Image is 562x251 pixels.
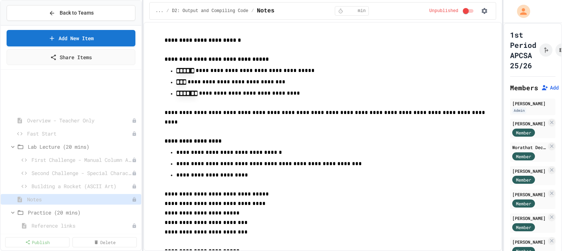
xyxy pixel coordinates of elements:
[156,8,164,14] span: ...
[531,222,555,244] iframe: chat widget
[31,156,132,164] span: First Challenge - Manual Column Alignment
[501,190,555,221] iframe: chat widget
[132,118,137,123] div: Unpublished
[31,182,132,190] span: Building a Rocket (ASCII Art)
[516,176,531,183] span: Member
[509,3,532,20] div: My Account
[510,30,536,71] h1: 1st Period APCSA 25/26
[31,169,132,177] span: Second Challenge - Special Characters
[539,43,552,57] button: Click to see fork details
[166,8,169,14] span: /
[132,197,137,202] div: Unpublished
[512,107,526,114] div: Admin
[5,237,70,247] a: Publish
[7,49,135,65] a: Share Items
[132,157,137,163] div: Unpublished
[541,84,559,91] button: Add
[27,130,132,137] span: Fast Start
[251,8,254,14] span: /
[7,30,135,46] a: Add New Item
[257,7,274,15] span: Notes
[7,5,135,21] button: Back to Teams
[27,117,132,124] span: Overview - Teacher Only
[429,8,458,14] span: Unpublished
[512,168,547,174] div: [PERSON_NAME]
[132,184,137,189] div: Unpublished
[510,83,538,93] h2: Members
[28,209,138,216] span: Practice (20 mins)
[132,131,137,136] div: Unpublished
[512,120,547,127] div: [PERSON_NAME]
[172,8,248,14] span: D2: Output and Compiling Code
[27,195,132,203] span: Notes
[60,9,94,17] span: Back to Teams
[132,171,137,176] div: Unpublished
[512,100,553,107] div: [PERSON_NAME]
[358,8,366,14] span: min
[31,222,132,229] span: Reference links
[512,239,547,245] div: [PERSON_NAME]
[512,144,547,151] div: Worathat Dechanuwong
[72,237,137,247] a: Delete
[516,224,531,231] span: Member
[28,143,138,151] span: Lab Lecture (20 mins)
[516,153,531,160] span: Member
[516,129,531,136] span: Member
[132,223,137,228] div: Unpublished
